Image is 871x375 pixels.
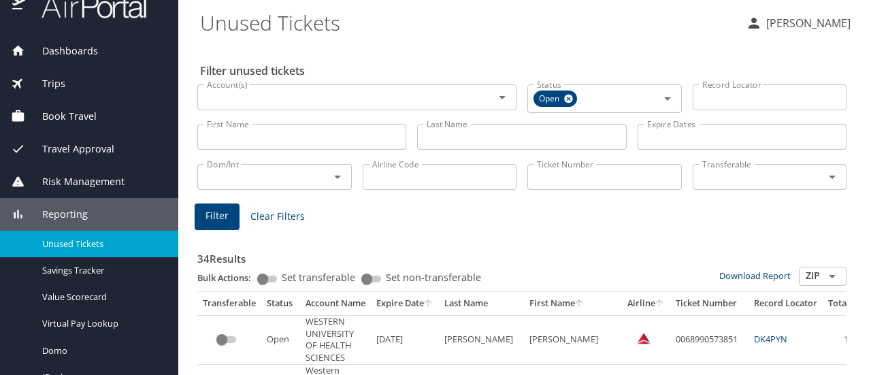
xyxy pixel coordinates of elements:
[439,292,524,315] th: Last Name
[754,333,787,345] a: DK4PYN
[261,315,300,365] td: Open
[25,174,125,189] span: Risk Management
[386,273,481,282] span: Set non-transferable
[282,273,355,282] span: Set transferable
[719,270,791,282] a: Download Report
[42,264,162,277] span: Savings Tracker
[658,89,677,108] button: Open
[197,243,847,267] h3: 34 Results
[823,267,842,286] button: Open
[670,292,749,315] th: Ticket Number
[655,299,665,308] button: sort
[25,142,114,157] span: Travel Approval
[493,88,512,107] button: Open
[762,15,851,31] p: [PERSON_NAME]
[42,344,162,357] span: Domo
[197,272,262,284] p: Bulk Actions:
[200,1,735,44] h1: Unused Tickets
[328,167,347,186] button: Open
[524,292,622,315] th: First Name
[42,317,162,330] span: Virtual Pay Lookup
[300,315,371,365] td: WESTERN UNIVERSITY OF HEALTH SCIENCES
[200,60,849,82] h2: Filter unused tickets
[740,11,856,35] button: [PERSON_NAME]
[670,315,749,365] td: 0068990573851
[25,109,97,124] span: Book Travel
[524,315,622,365] td: [PERSON_NAME]
[533,92,568,106] span: Open
[25,207,88,222] span: Reporting
[424,299,433,308] button: sort
[371,315,439,365] td: [DATE]
[575,299,585,308] button: sort
[203,297,256,310] div: Transferable
[25,44,98,59] span: Dashboards
[371,292,439,315] th: Expire Date
[622,292,670,315] th: Airline
[439,315,524,365] td: [PERSON_NAME]
[206,208,229,225] span: Filter
[300,292,371,315] th: Account Name
[25,76,65,91] span: Trips
[245,204,310,229] button: Clear Filters
[42,291,162,304] span: Value Scorecard
[195,203,240,230] button: Filter
[42,238,162,250] span: Unused Tickets
[250,208,305,225] span: Clear Filters
[533,91,577,107] div: Open
[749,292,823,315] th: Record Locator
[637,331,651,345] img: Delta Airlines
[823,167,842,186] button: Open
[261,292,300,315] th: Status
